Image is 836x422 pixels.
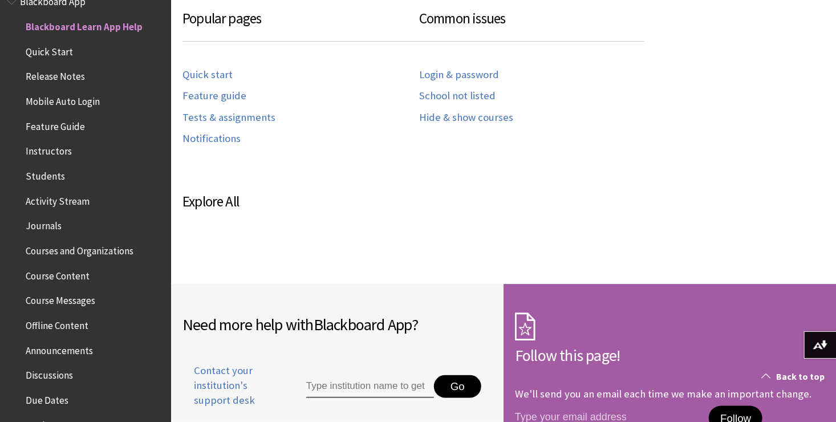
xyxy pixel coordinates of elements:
[26,217,62,232] span: Journals
[753,366,836,387] a: Back to top
[306,375,434,398] input: Type institution name to get support
[515,313,535,341] img: Subscription Icon
[515,343,825,367] h2: Follow this page!
[419,111,513,124] a: Hide & show courses
[26,117,85,132] span: Feature Guide
[419,90,496,103] a: School not listed
[314,314,412,335] span: Blackboard App
[182,363,280,408] span: Contact your institution's support desk
[26,92,100,107] span: Mobile Auto Login
[26,17,143,33] span: Blackboard Learn App Help
[26,241,133,257] span: Courses and Organizations
[182,363,280,422] a: Contact your institution's support desk
[26,266,90,282] span: Course Content
[182,132,241,145] a: Notifications
[26,192,90,207] span: Activity Stream
[26,391,68,406] span: Due Dates
[26,167,65,182] span: Students
[26,291,95,307] span: Course Messages
[182,90,246,103] a: Feature guide
[182,8,419,42] h3: Popular pages
[26,42,73,58] span: Quick Start
[26,341,93,356] span: Announcements
[434,375,481,398] button: Go
[182,191,656,213] h3: Explore All
[419,68,499,82] a: Login & password
[182,68,233,82] a: Quick start
[26,316,88,331] span: Offline Content
[515,387,811,400] p: We'll send you an email each time we make an important change.
[26,67,85,83] span: Release Notes
[26,142,72,157] span: Instructors
[182,313,492,336] h2: Need more help with ?
[26,366,73,381] span: Discussions
[419,8,644,42] h3: Common issues
[182,111,275,124] a: Tests & assignments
